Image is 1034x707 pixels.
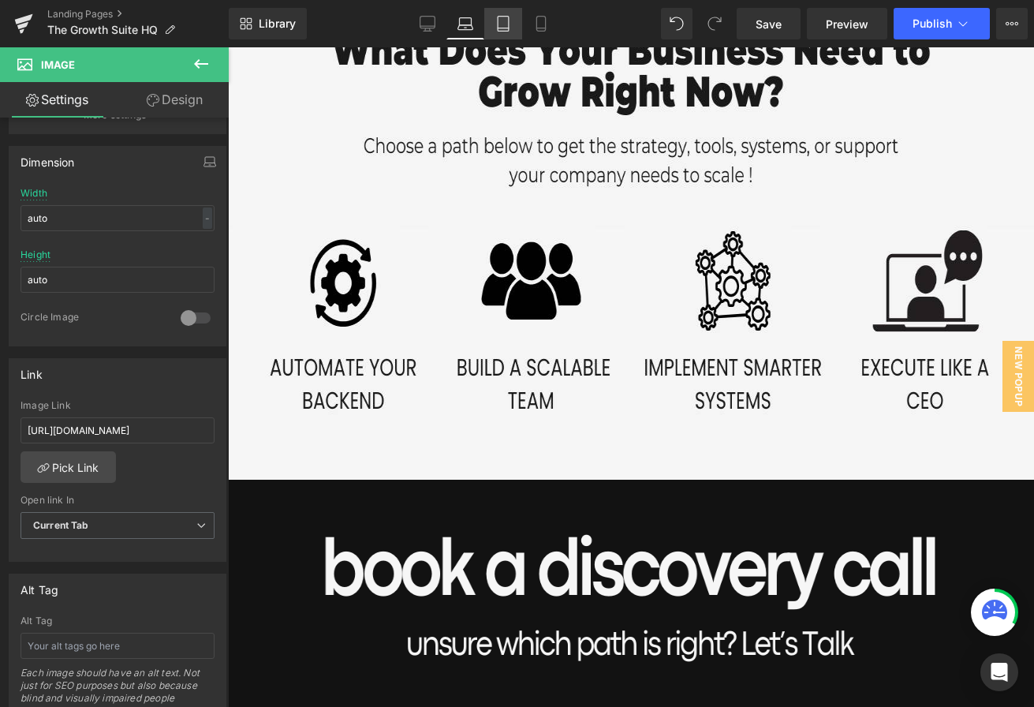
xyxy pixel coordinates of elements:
span: Preview [826,16,868,32]
div: Link [21,359,43,381]
div: Width [21,188,47,199]
a: Tablet [484,8,522,39]
div: Open Intercom Messenger [980,653,1018,691]
div: Height [21,249,50,260]
a: Laptop [446,8,484,39]
button: Undo [661,8,692,39]
button: More [996,8,1028,39]
span: The Growth Suite HQ [47,24,158,36]
input: Your alt tags go here [21,633,215,659]
div: Circle Image [21,311,165,327]
div: Image Link [21,400,215,411]
span: Publish [913,17,952,30]
a: Desktop [409,8,446,39]
a: New Library [229,8,307,39]
input: https://your-shop.myshopify.com [21,417,215,443]
div: Open link In [21,495,215,506]
div: Alt Tag [21,574,58,597]
a: Mobile [522,8,560,39]
div: - [203,208,212,229]
span: Image [41,58,75,71]
b: Current Tab [33,519,89,531]
span: New Popup [775,294,806,365]
a: Landing Pages [47,8,229,21]
div: Dimension [21,147,75,169]
input: auto [21,205,215,231]
input: auto [21,267,215,293]
a: Pick Link [21,451,116,483]
span: Library [259,17,296,31]
span: Save [756,16,782,32]
div: Alt Tag [21,615,215,627]
button: Redo [699,8,730,39]
a: Design [118,82,232,118]
button: Publish [894,8,990,39]
a: Preview [807,8,887,39]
